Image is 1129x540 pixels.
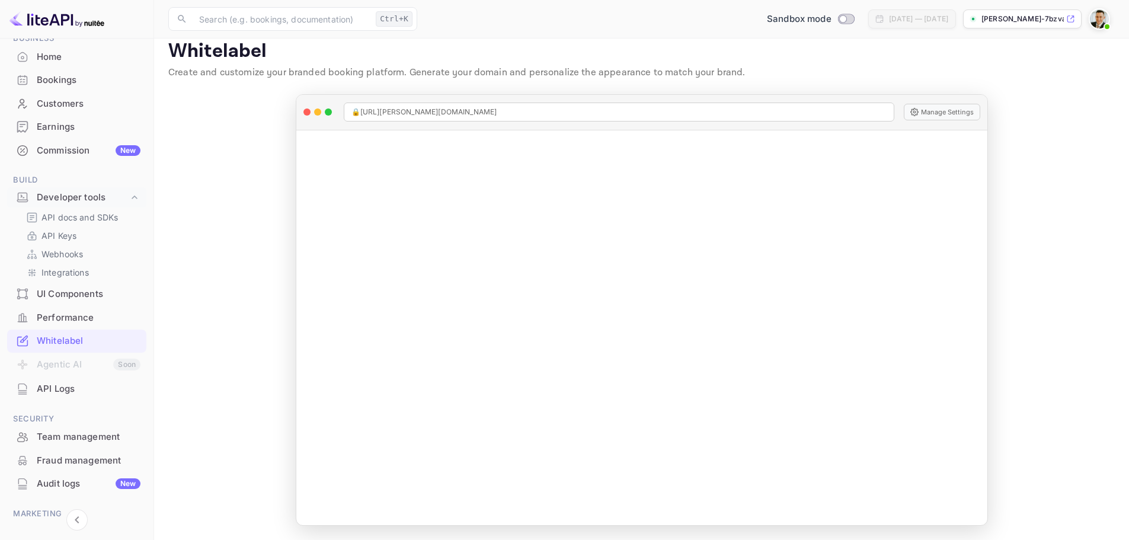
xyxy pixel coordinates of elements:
[41,229,76,242] p: API Keys
[37,74,140,87] div: Bookings
[7,32,146,45] span: Business
[7,283,146,305] a: UI Components
[7,330,146,352] a: Whitelabel
[7,139,146,161] a: CommissionNew
[116,478,140,489] div: New
[7,330,146,353] div: Whitelabel
[7,378,146,400] a: API Logs
[37,525,140,539] div: Promo codes
[7,306,146,330] div: Performance
[1090,9,1109,28] img: Hari Luker
[7,46,146,69] div: Home
[26,229,137,242] a: API Keys
[168,40,1115,63] p: Whitelabel
[37,144,140,158] div: Commission
[7,46,146,68] a: Home
[7,283,146,306] div: UI Components
[981,14,1064,24] p: [PERSON_NAME]-7bzva.[PERSON_NAME]...
[7,92,146,116] div: Customers
[762,12,859,26] div: Switch to Production mode
[889,14,948,24] div: [DATE] — [DATE]
[7,413,146,426] span: Security
[37,454,140,468] div: Fraud management
[9,9,104,28] img: LiteAPI logo
[37,97,140,111] div: Customers
[7,426,146,449] div: Team management
[7,92,146,114] a: Customers
[37,311,140,325] div: Performance
[21,264,142,281] div: Integrations
[37,477,140,491] div: Audit logs
[41,248,83,260] p: Webhooks
[37,120,140,134] div: Earnings
[37,334,140,348] div: Whitelabel
[7,306,146,328] a: Performance
[351,107,497,117] span: 🔒 [URL][PERSON_NAME][DOMAIN_NAME]
[7,174,146,187] span: Build
[66,509,88,531] button: Collapse navigation
[7,139,146,162] div: CommissionNew
[37,191,129,205] div: Developer tools
[26,266,137,279] a: Integrations
[37,50,140,64] div: Home
[7,69,146,91] a: Bookings
[37,430,140,444] div: Team management
[7,187,146,208] div: Developer tools
[168,66,1115,80] p: Create and customize your branded booking platform. Generate your domain and personalize the appe...
[7,507,146,520] span: Marketing
[7,426,146,448] a: Team management
[7,449,146,471] a: Fraud management
[7,116,146,139] div: Earnings
[37,382,140,396] div: API Logs
[767,12,831,26] span: Sandbox mode
[26,211,137,223] a: API docs and SDKs
[7,378,146,401] div: API Logs
[37,287,140,301] div: UI Components
[41,266,89,279] p: Integrations
[41,211,119,223] p: API docs and SDKs
[21,245,142,263] div: Webhooks
[116,145,140,156] div: New
[376,11,412,27] div: Ctrl+K
[904,104,980,120] button: Manage Settings
[26,248,137,260] a: Webhooks
[7,69,146,92] div: Bookings
[7,472,146,496] div: Audit logsNew
[7,449,146,472] div: Fraud management
[7,116,146,138] a: Earnings
[21,209,142,226] div: API docs and SDKs
[7,472,146,494] a: Audit logsNew
[21,227,142,244] div: API Keys
[192,7,371,31] input: Search (e.g. bookings, documentation)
